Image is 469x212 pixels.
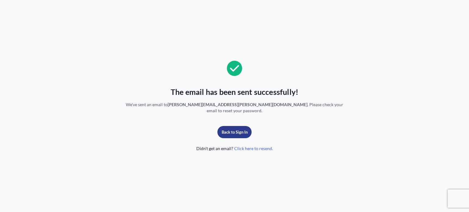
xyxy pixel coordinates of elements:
[171,87,298,97] span: The email has been sent successfully!
[234,146,273,152] span: Click here to resend.
[222,129,248,135] p: Back to Sign In
[196,146,273,152] span: Didn't get an email?
[168,102,307,107] span: [PERSON_NAME][EMAIL_ADDRESS][PERSON_NAME][DOMAIN_NAME]
[125,102,344,114] span: We've sent an email to . Please check your email to reset your password.
[217,126,252,138] button: Back to Sign In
